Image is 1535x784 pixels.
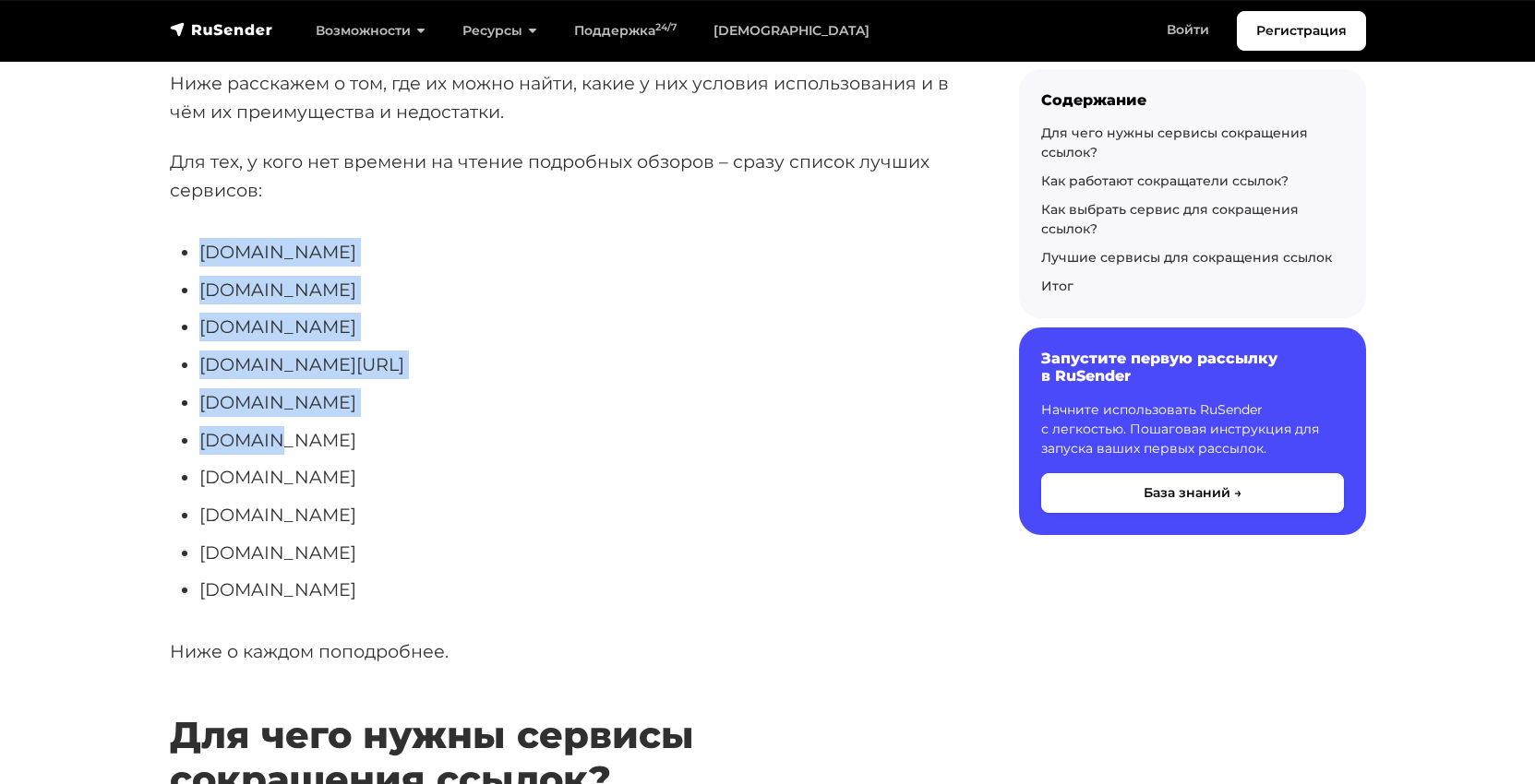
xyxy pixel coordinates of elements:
[199,463,960,492] li: [DOMAIN_NAME]
[1041,201,1299,237] a: Как выбрать сервис для сокращения ссылок?
[1237,11,1366,51] a: Регистрация
[1041,249,1332,266] a: Лучшие сервисы для сокращения ссылок
[444,12,556,50] a: Ресурсы
[170,20,273,39] img: RuSender
[199,576,960,604] li: [DOMAIN_NAME]
[1019,327,1366,534] a: Запустите первую рассылку в RuSender Начните использовать RuSender с легкостью. Пошаговая инструк...
[199,276,960,304] li: [DOMAIN_NAME]
[655,21,677,33] sup: 24/7
[1041,400,1344,458] p: Начните использовать RuSender с легкостью. Пошаговая инструкция для запуска ваших первых рассылок.
[199,238,960,267] li: [DOMAIN_NAME]
[199,313,960,341] li: [DOMAIN_NAME]
[1041,172,1289,189] a: Как работают сокращатели ссылок?
[1041,278,1073,294] a: Итог
[199,388,960,417] li: [DOMAIN_NAME]
[297,12,444,50] a: Возможности
[170,69,960,125] p: Ниже расскажем о том, где их можно найти, какие у них условия использования и в чём их преимущест...
[556,12,695,50] a: Поддержка24/7
[695,12,888,50] a: [DEMOGRAPHIC_DATA]
[199,426,960,455] li: [DOMAIN_NAME]
[170,148,960,204] p: Для тех, у кого нет времени на чтение подробных обзоров – сразу список лучших сервисов:
[199,539,960,567] li: [DOMAIN_NAME]
[1041,91,1344,109] div: Содержание
[199,350,960,379] li: [DOMAIN_NAME][URL]
[1041,473,1344,513] button: База знаний →
[1148,11,1228,49] a: Войти
[1041,350,1344,385] h6: Запустите первую рассылку в RuSender
[1041,125,1308,160] a: Для чего нужны сервисы сокращения ссылок?
[199,501,960,529] li: [DOMAIN_NAME]
[170,637,960,666] p: Ниже о каждом поподробнее.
